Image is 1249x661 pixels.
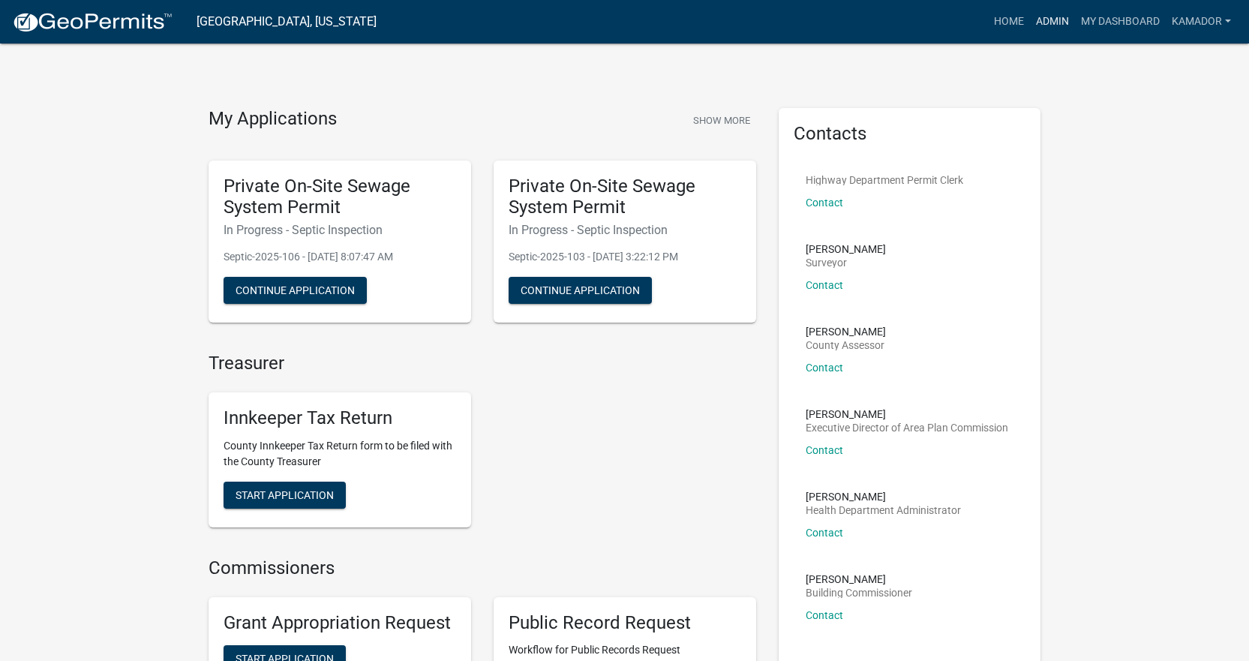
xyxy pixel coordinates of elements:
[509,176,741,219] h5: Private On-Site Sewage System Permit
[806,444,843,456] a: Contact
[224,176,456,219] h5: Private On-Site Sewage System Permit
[806,609,843,621] a: Contact
[806,362,843,374] a: Contact
[806,257,886,268] p: Surveyor
[509,642,741,658] p: Workflow for Public Records Request
[209,557,756,579] h4: Commissioners
[224,482,346,509] button: Start Application
[224,277,367,304] button: Continue Application
[1075,8,1166,36] a: My Dashboard
[224,249,456,265] p: Septic-2025-106 - [DATE] 8:07:47 AM
[1166,8,1237,36] a: Kamador
[509,277,652,304] button: Continue Application
[806,505,961,515] p: Health Department Administrator
[806,409,1008,419] p: [PERSON_NAME]
[806,197,843,209] a: Contact
[224,223,456,237] h6: In Progress - Septic Inspection
[1030,8,1075,36] a: Admin
[224,612,456,634] h5: Grant Appropriation Request
[806,527,843,539] a: Contact
[806,279,843,291] a: Contact
[806,574,912,584] p: [PERSON_NAME]
[197,9,377,35] a: [GEOGRAPHIC_DATA], [US_STATE]
[236,488,334,500] span: Start Application
[224,438,456,470] p: County Innkeeper Tax Return form to be filed with the County Treasurer
[806,244,886,254] p: [PERSON_NAME]
[806,340,886,350] p: County Assessor
[806,422,1008,433] p: Executive Director of Area Plan Commission
[209,108,337,131] h4: My Applications
[509,249,741,265] p: Septic-2025-103 - [DATE] 3:22:12 PM
[209,353,756,374] h4: Treasurer
[509,223,741,237] h6: In Progress - Septic Inspection
[224,407,456,429] h5: Innkeeper Tax Return
[806,326,886,337] p: [PERSON_NAME]
[806,587,912,598] p: Building Commissioner
[794,123,1026,145] h5: Contacts
[806,491,961,502] p: [PERSON_NAME]
[806,175,963,185] p: Highway Department Permit Clerk
[509,612,741,634] h5: Public Record Request
[687,108,756,133] button: Show More
[988,8,1030,36] a: Home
